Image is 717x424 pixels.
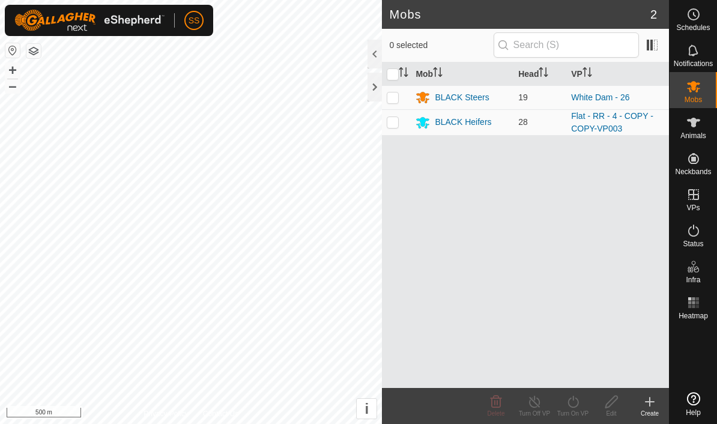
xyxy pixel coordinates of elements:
[411,62,513,86] th: Mob
[435,116,491,129] div: BLACK Heifers
[650,5,657,23] span: 2
[680,132,706,139] span: Animals
[5,43,20,58] button: Reset Map
[365,401,369,417] span: i
[582,69,592,79] p-sorticon: Activate to sort
[433,69,443,79] p-sorticon: Activate to sort
[685,96,702,103] span: Mobs
[5,63,20,77] button: +
[144,408,189,419] a: Privacy Policy
[686,204,700,211] span: VPs
[683,240,703,247] span: Status
[679,312,708,320] span: Heatmap
[399,69,408,79] p-sorticon: Activate to sort
[513,62,566,86] th: Head
[435,91,489,104] div: BLACK Steers
[5,79,20,93] button: –
[676,24,710,31] span: Schedules
[539,69,548,79] p-sorticon: Activate to sort
[389,7,650,22] h2: Mobs
[675,168,711,175] span: Neckbands
[631,409,669,418] div: Create
[670,387,717,421] a: Help
[566,62,669,86] th: VP
[571,111,653,133] a: Flat - RR - 4 - COPY - COPY-VP003
[203,408,238,419] a: Contact Us
[14,10,165,31] img: Gallagher Logo
[674,60,713,67] span: Notifications
[189,14,200,27] span: SS
[389,39,493,52] span: 0 selected
[488,410,505,417] span: Delete
[571,92,629,102] a: White Dam - 26
[494,32,639,58] input: Search (S)
[26,44,41,58] button: Map Layers
[686,276,700,283] span: Infra
[554,409,592,418] div: Turn On VP
[515,409,554,418] div: Turn Off VP
[518,117,528,127] span: 28
[592,409,631,418] div: Edit
[518,92,528,102] span: 19
[686,409,701,416] span: Help
[357,399,377,419] button: i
